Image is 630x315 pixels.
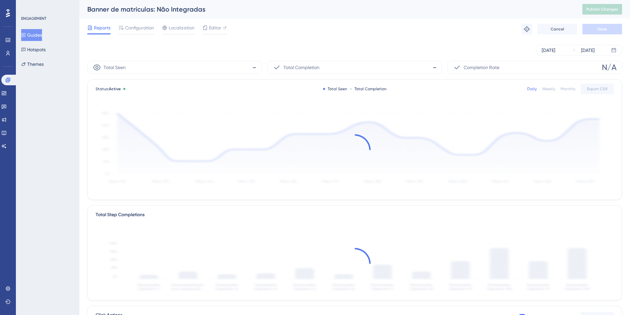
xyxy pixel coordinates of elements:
span: - [433,62,437,73]
span: Export CSV [587,86,608,92]
button: Themes [21,58,44,70]
button: Guides [21,29,42,41]
div: Monthly [561,86,575,92]
span: Completion Rate [464,63,499,71]
button: Cancel [537,24,577,34]
span: Localization [169,24,194,32]
div: [DATE] [581,46,595,54]
div: Total Step Completions [96,211,145,219]
span: Status: [96,86,121,92]
span: Active [109,87,121,91]
div: Total Completion [350,86,387,92]
div: ENGAGEMENT [21,16,46,21]
span: Total Seen [104,63,126,71]
span: Cancel [551,26,564,32]
div: [DATE] [542,46,555,54]
span: Save [598,26,607,32]
span: - [252,62,256,73]
span: Configuration [125,24,154,32]
span: Reports [94,24,110,32]
button: Save [582,24,622,34]
div: Weekly [542,86,555,92]
span: N/A [602,62,616,73]
button: Hotspots [21,44,46,56]
span: Editor [209,24,221,32]
button: Export CSV [581,84,614,94]
div: Total Seen [323,86,347,92]
button: Publish Changes [582,4,622,15]
span: Publish Changes [586,7,618,12]
div: Daily [527,86,537,92]
span: Total Completion [283,63,319,71]
div: Banner de matrículas: Não Integradas [87,5,566,14]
